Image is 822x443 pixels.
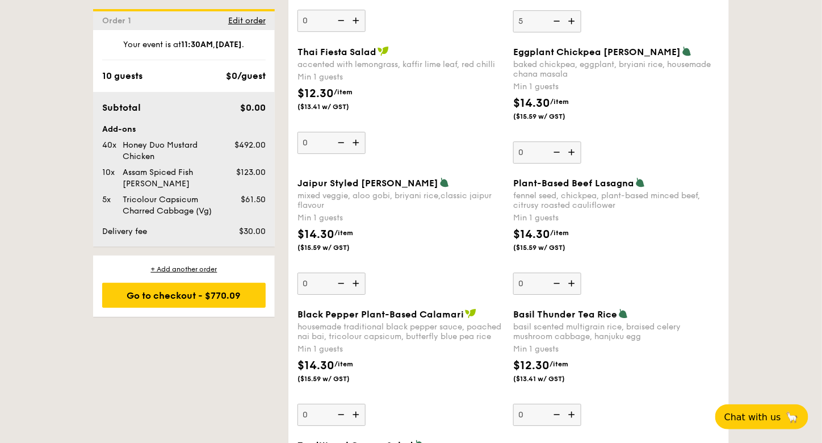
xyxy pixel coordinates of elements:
div: Min 1 guests [297,212,504,224]
span: Chat with us [724,412,781,423]
span: Order 1 [102,16,136,26]
strong: [DATE] [216,40,242,49]
img: icon-reduce.1d2dbef1.svg [332,404,349,425]
img: icon-reduce.1d2dbef1.svg [332,273,349,294]
div: Min 1 guests [513,81,720,93]
img: icon-add.58712e84.svg [349,10,366,31]
img: icon-add.58712e84.svg [349,273,366,294]
span: $14.30 [297,359,334,373]
input: Jaipur Styled [PERSON_NAME]mixed veggie, aloo gobi, briyani rice,classic jaipur flavourMin 1 gues... [297,273,366,295]
input: $12.30/item($13.41 w/ GST) [297,10,366,32]
img: icon-vegan.f8ff3823.svg [465,308,476,319]
div: 10 guests [102,69,142,83]
span: ($15.59 w/ GST) [513,243,590,252]
span: $14.30 [297,228,334,241]
span: Jaipur Styled [PERSON_NAME] [297,178,438,189]
input: Plant-Based Beef Lasagnafennel seed, chickpea, plant-based minced beef, citrusy roasted cauliflow... [513,273,581,295]
div: Add-ons [102,124,266,135]
span: $30.00 [239,227,266,236]
span: $12.30 [297,87,334,101]
img: icon-add.58712e84.svg [349,404,366,425]
div: Min 1 guests [297,344,504,355]
div: mixed veggie, aloo gobi, briyani rice,classic jaipur flavour [297,191,504,210]
img: icon-vegetarian.fe4039eb.svg [682,46,692,56]
input: Black Pepper Plant-Based Calamarihousemade traditional black pepper sauce, poached nai bai, trico... [297,404,366,426]
span: ($15.59 w/ GST) [297,374,375,383]
img: icon-vegetarian.fe4039eb.svg [635,177,645,187]
img: icon-vegetarian.fe4039eb.svg [618,308,628,319]
span: /item [550,98,569,106]
span: Plant-Based Beef Lasagna [513,178,634,189]
div: Min 1 guests [513,344,720,355]
span: Delivery fee [102,227,147,236]
div: 5x [98,194,118,206]
span: $61.50 [241,195,266,204]
span: $492.00 [234,140,266,150]
div: + Add another order [102,265,266,274]
img: icon-add.58712e84.svg [349,132,366,153]
span: Subtotal [102,102,141,113]
img: icon-reduce.1d2dbef1.svg [332,132,349,153]
div: Tricolour Capsicum Charred Cabbage (Vg) [118,194,221,217]
div: accented with lemongrass, kaffir lime leaf, red chilli [297,60,504,69]
div: fennel seed, chickpea, plant-based minced beef, citrusy roasted cauliflower [513,191,720,210]
span: Black Pepper Plant-Based Calamari [297,309,464,320]
div: housemade traditional black pepper sauce, poached nai bai, tricolour capsicum, butterfly blue pea... [297,322,504,341]
span: $123.00 [236,168,266,177]
span: ($13.41 w/ GST) [513,374,590,383]
img: icon-reduce.1d2dbef1.svg [547,10,564,32]
img: icon-reduce.1d2dbef1.svg [332,10,349,31]
div: Min 1 guests [297,72,504,83]
input: Thai Fiesta Saladaccented with lemongrass, kaffir lime leaf, red chilliMin 1 guests$12.30/item($1... [297,132,366,154]
span: /item [550,360,568,368]
strong: 11:30AM [182,40,213,49]
div: baked chickpea, eggplant, bryiani rice, housemade chana masala [513,60,720,79]
div: $0/guest [226,69,266,83]
span: /item [334,88,353,96]
span: $14.30 [513,97,550,110]
input: $12.30/item($13.41 w/ GST) [513,10,581,32]
input: Basil Thunder Tea Ricebasil scented multigrain rice, braised celery mushroom cabbage, hanjuku egg... [513,404,581,426]
input: Eggplant Chickpea [PERSON_NAME]baked chickpea, eggplant, bryiani rice, housemade chana masalaMin ... [513,141,581,164]
span: Edit order [228,16,266,26]
span: ($15.59 w/ GST) [297,243,375,252]
img: icon-add.58712e84.svg [564,404,581,425]
span: ($13.41 w/ GST) [297,102,375,111]
span: Basil Thunder Tea Rice [513,309,617,320]
div: Honey Duo Mustard Chicken [118,140,221,162]
div: 10x [98,167,118,178]
img: icon-reduce.1d2dbef1.svg [547,273,564,294]
span: Eggplant Chickpea [PERSON_NAME] [513,47,681,57]
img: icon-reduce.1d2dbef1.svg [547,404,564,425]
img: icon-vegan.f8ff3823.svg [378,46,389,56]
button: Chat with us🦙 [715,404,808,429]
span: $0.00 [240,102,266,113]
img: icon-vegetarian.fe4039eb.svg [439,177,450,187]
div: 40x [98,140,118,151]
div: Your event is at , . [102,39,266,60]
div: basil scented multigrain rice, braised celery mushroom cabbage, hanjuku egg [513,322,720,341]
span: /item [334,360,353,368]
span: /item [334,229,353,237]
span: 🦙 [786,411,799,424]
span: $14.30 [513,228,550,241]
div: Assam Spiced Fish [PERSON_NAME] [118,167,221,190]
img: icon-add.58712e84.svg [564,10,581,32]
span: $12.30 [513,359,550,373]
div: Go to checkout - $770.09 [102,283,266,308]
span: ($15.59 w/ GST) [513,112,590,121]
span: Thai Fiesta Salad [297,47,376,57]
img: icon-add.58712e84.svg [564,273,581,294]
img: icon-add.58712e84.svg [564,141,581,163]
span: /item [550,229,569,237]
img: icon-reduce.1d2dbef1.svg [547,141,564,163]
div: Min 1 guests [513,212,720,224]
